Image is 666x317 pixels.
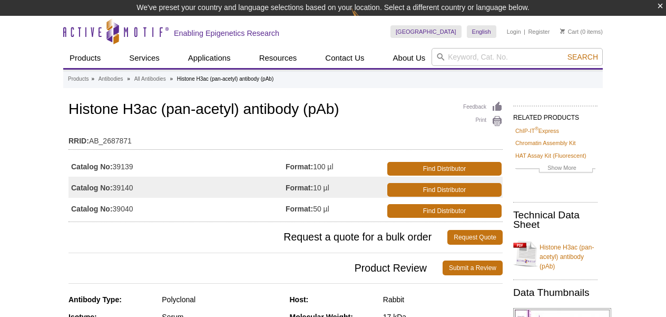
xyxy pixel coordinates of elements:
h2: Technical Data Sheet [513,210,598,229]
a: Login [507,28,521,35]
a: Find Distributor [387,183,502,197]
a: Submit a Review [443,261,503,275]
td: 50 µl [286,198,385,219]
a: About Us [387,48,432,68]
li: (0 items) [560,25,603,38]
a: Histone H3ac (pan-acetyl) antibody (pAb) [513,236,598,271]
td: 39140 [68,177,286,198]
strong: Format: [286,204,313,214]
a: Resources [253,48,303,68]
a: [GEOGRAPHIC_DATA] [390,25,462,38]
li: Histone H3ac (pan-acetyl) antibody (pAb) [177,76,273,82]
a: Cart [560,28,579,35]
input: Keyword, Cat. No. [432,48,603,66]
h1: Histone H3ac (pan-acetyl) antibody (pAb) [68,101,503,119]
a: Products [63,48,107,68]
a: Feedback [463,101,503,113]
h2: Data Thumbnails [513,288,598,297]
img: Your Cart [560,28,565,34]
img: Change Here [351,8,379,33]
h2: Enabling Epigenetics Research [174,28,279,38]
span: Product Review [68,261,443,275]
strong: Catalog No: [71,204,113,214]
a: Find Distributor [387,162,502,176]
div: Polyclonal [162,295,281,304]
strong: Host: [290,295,309,304]
a: Products [68,74,89,84]
a: Chromatin Assembly Kit [515,138,576,148]
li: » [127,76,130,82]
a: ChIP-IT®Express [515,126,559,136]
strong: Format: [286,183,313,193]
td: 39139 [68,156,286,177]
td: 39040 [68,198,286,219]
button: Search [564,52,601,62]
a: Print [463,116,503,127]
li: » [170,76,173,82]
strong: Catalog No: [71,162,113,171]
strong: Catalog No: [71,183,113,193]
a: Applications [182,48,237,68]
strong: RRID: [68,136,89,146]
td: AB_2687871 [68,130,503,147]
span: Request a quote for a bulk order [68,230,447,245]
a: Find Distributor [387,204,502,218]
a: Contact Us [319,48,370,68]
a: All Antibodies [134,74,166,84]
a: Antibodies [99,74,123,84]
sup: ® [535,126,538,131]
div: Rabbit [383,295,503,304]
td: 100 µl [286,156,385,177]
a: Services [123,48,166,68]
h2: RELATED PRODUCTS [513,105,598,124]
a: HAT Assay Kit (Fluorescent) [515,151,586,160]
li: | [524,25,525,38]
td: 10 µl [286,177,385,198]
a: Request Quote [447,230,503,245]
strong: Antibody Type: [68,295,122,304]
a: English [467,25,496,38]
a: Show More [515,163,595,175]
strong: Format: [286,162,313,171]
span: Search [567,53,598,61]
a: Register [528,28,550,35]
li: » [91,76,94,82]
